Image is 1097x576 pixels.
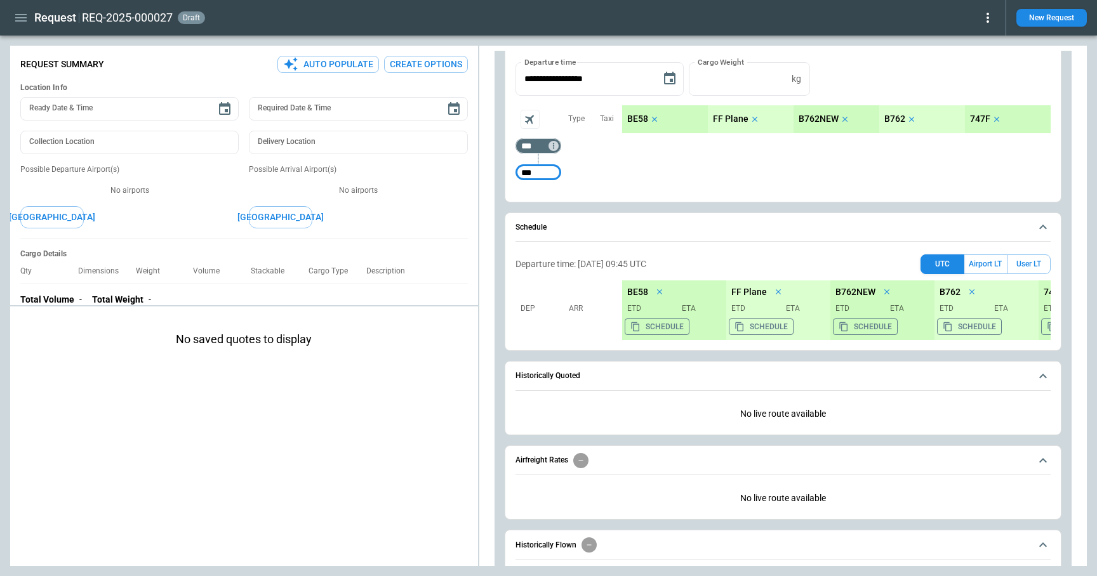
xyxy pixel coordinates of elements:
label: Departure time [524,56,576,67]
p: ETA [885,303,929,314]
p: Taxi [600,114,614,124]
p: B762NEW [835,287,875,298]
button: [GEOGRAPHIC_DATA] [20,206,84,228]
button: Choose date [212,96,237,122]
button: [GEOGRAPHIC_DATA] [249,206,312,228]
p: Volume [193,266,230,276]
h6: Historically Quoted [515,372,580,380]
p: ETA [781,303,825,314]
div: Too short [515,138,561,154]
p: Total Volume [20,294,74,305]
p: ETA [989,303,1034,314]
p: B762 [940,287,961,298]
h6: Airfreight Rates [515,456,568,464]
p: Dimensions [78,266,129,276]
p: Arr [569,303,613,314]
p: No airports [20,185,239,196]
p: B762 [884,114,905,124]
p: ETD [627,303,672,314]
button: Copy the aircraft schedule to your clipboard [729,318,794,335]
span: draft [180,13,203,22]
button: Schedule [515,213,1051,242]
p: kg [792,74,801,84]
p: Dep [521,303,565,314]
button: User LT [1007,254,1051,274]
div: Historically Quoted [515,398,1051,429]
button: Choose date [441,96,467,122]
p: Description [366,266,415,276]
button: UTC [921,254,964,274]
p: BE58 [627,287,648,298]
p: 747F [970,114,990,124]
p: ETD [731,303,776,314]
p: Request Summary [20,59,104,70]
button: Auto Populate [277,56,379,73]
p: - [149,294,151,305]
p: Departure time: [DATE] 09:45 UTC [515,259,646,270]
p: Possible Arrival Airport(s) [249,164,467,175]
button: Choose date, selected date is Sep 25, 2025 [657,66,682,91]
p: B762NEW [799,114,839,124]
p: Type [568,114,585,124]
p: No live route available [515,483,1051,514]
div: scrollable content [622,280,1051,340]
p: No airports [249,185,467,196]
p: Total Weight [92,294,143,305]
span: Aircraft selection [521,110,540,129]
h2: No saved quotes to display [10,311,478,367]
h1: Request [34,10,76,25]
h6: Schedule [515,223,547,232]
button: Copy the aircraft schedule to your clipboard [833,318,898,335]
button: Copy the aircraft schedule to your clipboard [937,318,1002,335]
h6: Historically Flown [515,541,576,549]
p: Weight [136,266,170,276]
p: ETD [835,303,880,314]
p: Qty [20,266,42,276]
div: Airfreight Rates [515,483,1051,514]
div: Too short [515,165,561,180]
h6: Location Info [20,83,468,93]
button: Historically Quoted [515,362,1051,391]
p: FF Plane [713,114,748,124]
h2: REQ-2025-000027 [82,10,173,25]
div: scrollable content [622,105,1051,133]
button: Historically Flown [515,530,1051,560]
p: ETD [940,303,984,314]
button: Airfreight Rates [515,446,1051,475]
p: Possible Departure Airport(s) [20,164,239,175]
p: Cargo Type [309,266,358,276]
div: Schedule [515,249,1051,345]
p: 747F [1044,287,1064,298]
h6: Cargo Details [20,249,468,259]
p: BE58 [627,114,648,124]
p: Stackable [251,266,295,276]
p: - [79,294,82,305]
button: Airport LT [964,254,1007,274]
p: ETA [677,303,721,314]
p: FF Plane [731,287,767,298]
p: No live route available [515,398,1051,429]
button: Copy the aircraft schedule to your clipboard [625,318,689,335]
label: Cargo Weight [698,56,744,67]
button: New Request [1016,9,1087,27]
p: ETD [1044,303,1088,314]
button: Create Options [384,56,468,73]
